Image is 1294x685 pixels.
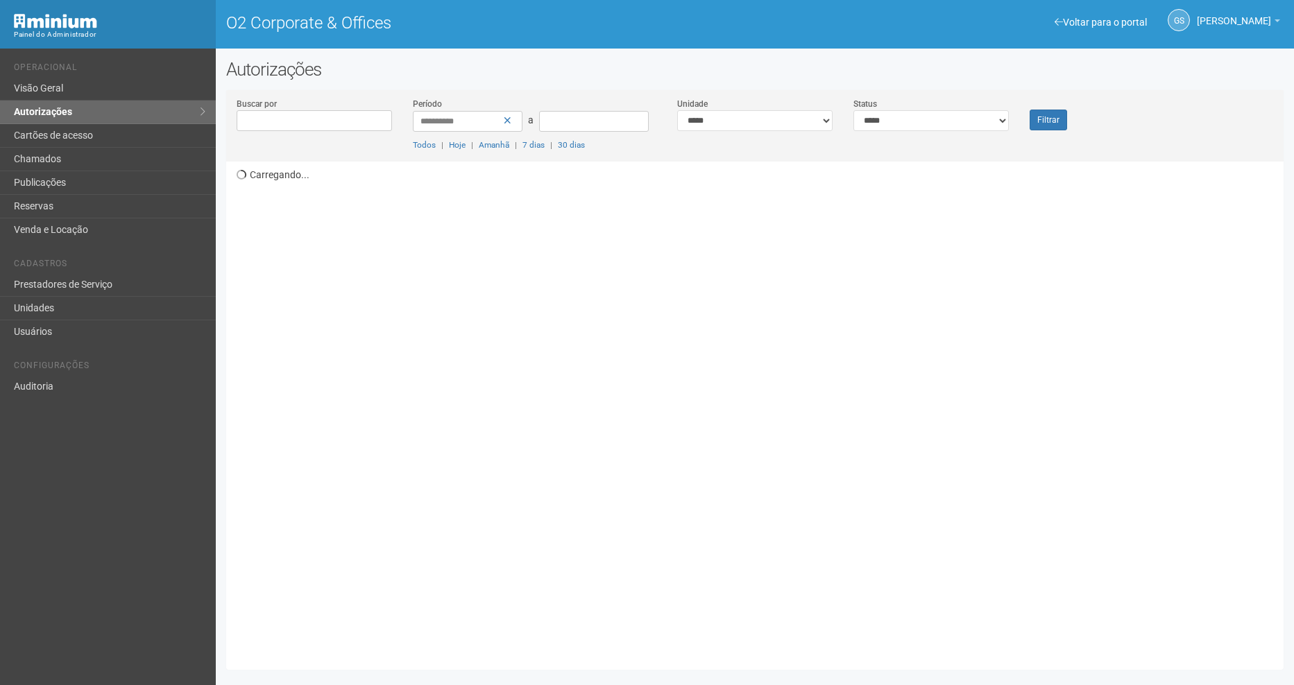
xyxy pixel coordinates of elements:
[528,114,534,125] span: a
[515,140,517,150] span: |
[1055,17,1147,28] a: Voltar para o portal
[1030,110,1067,130] button: Filtrar
[1197,17,1280,28] a: [PERSON_NAME]
[479,140,509,150] a: Amanhã
[677,98,708,110] label: Unidade
[441,140,443,150] span: |
[14,259,205,273] li: Cadastros
[237,98,277,110] label: Buscar por
[413,98,442,110] label: Período
[471,140,473,150] span: |
[14,361,205,375] li: Configurações
[237,162,1284,659] div: Carregando...
[1168,9,1190,31] a: GS
[413,140,436,150] a: Todos
[226,14,744,32] h1: O2 Corporate & Offices
[853,98,877,110] label: Status
[449,140,466,150] a: Hoje
[558,140,585,150] a: 30 dias
[522,140,545,150] a: 7 dias
[550,140,552,150] span: |
[14,28,205,41] div: Painel do Administrador
[226,59,1284,80] h2: Autorizações
[14,62,205,77] li: Operacional
[14,14,97,28] img: Minium
[1197,2,1271,26] span: Gabriela Souza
